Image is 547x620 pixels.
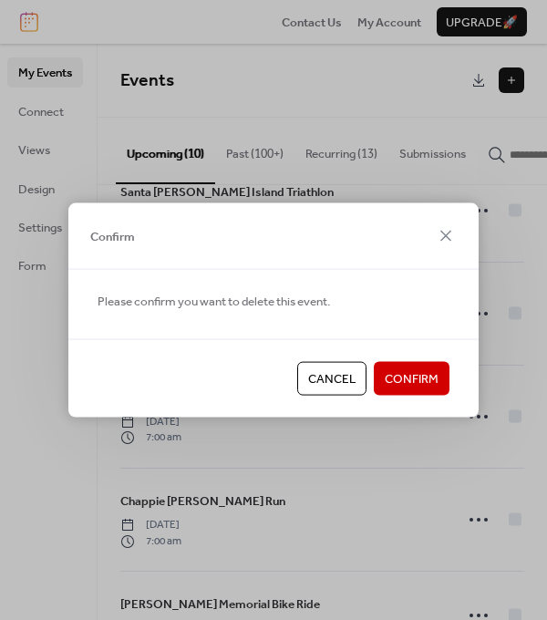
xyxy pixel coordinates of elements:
[297,362,366,395] button: Cancel
[308,370,356,388] span: Cancel
[98,293,330,311] span: Please confirm you want to delete this event.
[385,370,439,388] span: Confirm
[90,227,135,245] span: Confirm
[374,362,449,395] button: Confirm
